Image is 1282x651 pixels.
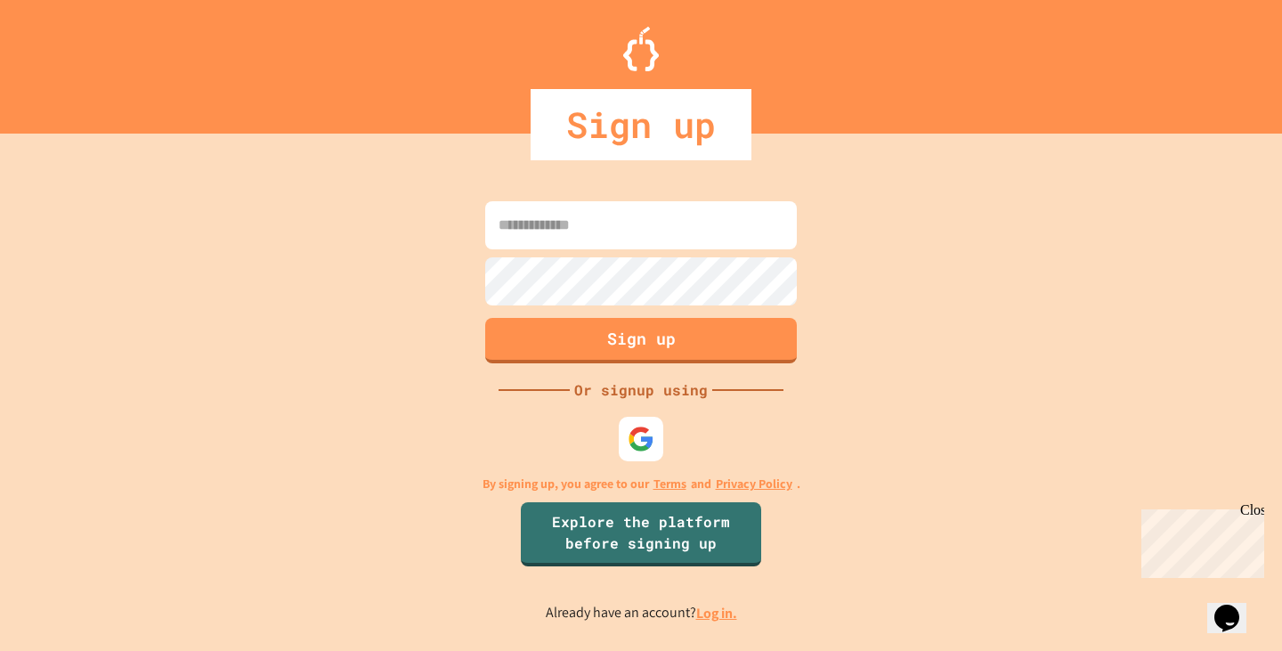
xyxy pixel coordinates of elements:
[1134,502,1264,578] iframe: chat widget
[531,89,751,160] div: Sign up
[521,502,761,566] a: Explore the platform before signing up
[485,318,797,363] button: Sign up
[653,475,686,493] a: Terms
[623,27,659,71] img: Logo.svg
[696,604,737,623] a: Log in.
[546,602,737,624] p: Already have an account?
[483,475,800,493] p: By signing up, you agree to our and .
[570,379,712,401] div: Or signup using
[7,7,123,113] div: Chat with us now!Close
[628,426,654,452] img: google-icon.svg
[1207,580,1264,633] iframe: chat widget
[716,475,792,493] a: Privacy Policy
